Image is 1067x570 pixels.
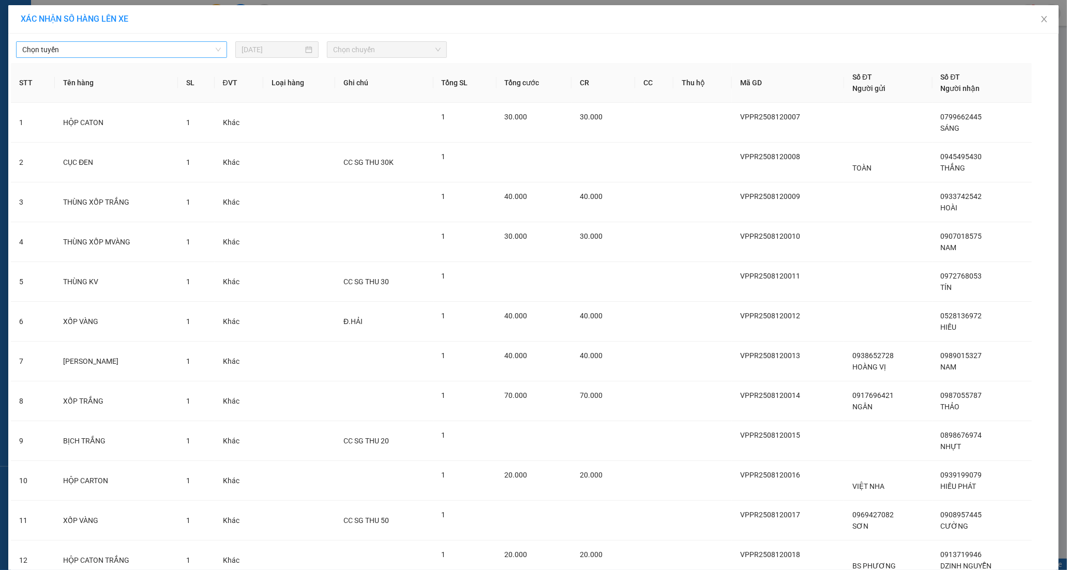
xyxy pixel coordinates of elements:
[55,421,178,461] td: BỊCH TRẮNG
[941,192,982,201] span: 0933742542
[1030,5,1059,34] button: Close
[215,381,263,421] td: Khác
[941,152,982,161] span: 0945495430
[941,84,980,93] span: Người nhận
[505,550,528,559] span: 20.000
[941,73,960,81] span: Số ĐT
[941,113,982,121] span: 0799662445
[333,42,441,57] span: Chọn chuyến
[580,232,603,240] span: 30.000
[11,103,55,143] td: 1
[941,403,960,411] span: THẢO
[572,63,635,103] th: CR
[941,391,982,399] span: 0987055787
[99,9,182,32] div: [PERSON_NAME]
[580,391,603,399] span: 70.000
[22,42,221,57] span: Chọn tuyến
[215,302,263,342] td: Khác
[505,232,528,240] span: 30.000
[740,113,800,121] span: VPPR2508120007
[941,124,960,132] span: SÁNG
[852,522,868,530] span: SƠN
[941,482,976,490] span: HIẾU PHÁT
[941,431,982,439] span: 0898676974
[11,222,55,262] td: 4
[9,9,92,32] div: [PERSON_NAME]
[941,243,957,252] span: NAM
[740,391,800,399] span: VPPR2508120014
[8,65,93,78] div: 30.000
[941,562,992,570] span: DZINH NGUYỄN
[11,461,55,501] td: 10
[55,222,178,262] td: THÙNG XỐP MVÀNG
[941,164,966,172] span: THẮNG
[186,158,190,166] span: 1
[580,312,603,320] span: 40.000
[186,556,190,564] span: 1
[186,118,190,127] span: 1
[55,302,178,342] td: XỐP VÀNG
[11,501,55,541] td: 11
[186,198,190,206] span: 1
[505,312,528,320] span: 40.000
[673,63,732,103] th: Thu hộ
[941,204,958,212] span: HOÀI
[580,351,603,360] span: 40.000
[740,471,800,479] span: VPPR2508120016
[635,63,673,103] th: CC
[215,63,263,103] th: ĐVT
[852,363,886,371] span: HOÀNG VỊ
[11,342,55,381] td: 7
[55,103,178,143] td: HỘP CATON
[215,501,263,541] td: Khác
[442,113,446,121] span: 1
[55,342,178,381] td: [PERSON_NAME]
[852,84,885,93] span: Người gửi
[505,471,528,479] span: 20.000
[55,262,178,302] td: THÙNG KV
[186,437,190,445] span: 1
[941,363,957,371] span: NAM
[11,182,55,222] td: 3
[186,317,190,326] span: 1
[215,143,263,182] td: Khác
[186,397,190,405] span: 1
[11,143,55,182] td: 2
[335,63,433,103] th: Ghi chú
[186,476,190,485] span: 1
[852,391,894,399] span: 0917696421
[11,421,55,461] td: 9
[1040,15,1048,23] span: close
[852,482,884,490] span: VIỆT NHA
[442,192,446,201] span: 1
[740,312,800,320] span: VPPR2508120012
[99,44,182,59] div: 0911853858
[580,113,603,121] span: 30.000
[99,32,182,44] div: RI
[55,381,178,421] td: XỐP TRẮNG
[941,522,969,530] span: CƯỜNG
[215,182,263,222] td: Khác
[740,351,800,360] span: VPPR2508120013
[740,272,800,280] span: VPPR2508120011
[99,9,124,20] span: Nhận:
[215,222,263,262] td: Khác
[8,66,24,77] span: CR :
[186,278,190,286] span: 1
[442,511,446,519] span: 1
[740,232,800,240] span: VPPR2508120010
[852,403,873,411] span: NGÂN
[215,262,263,302] td: Khác
[505,351,528,360] span: 40.000
[580,471,603,479] span: 20.000
[852,73,872,81] span: Số ĐT
[186,357,190,365] span: 1
[505,391,528,399] span: 70.000
[941,232,982,240] span: 0907018575
[9,9,25,20] span: Gửi:
[941,312,982,320] span: 0528136972
[580,550,603,559] span: 20.000
[580,192,603,201] span: 40.000
[740,431,800,439] span: VPPR2508120015
[242,44,303,55] input: 12/08/2025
